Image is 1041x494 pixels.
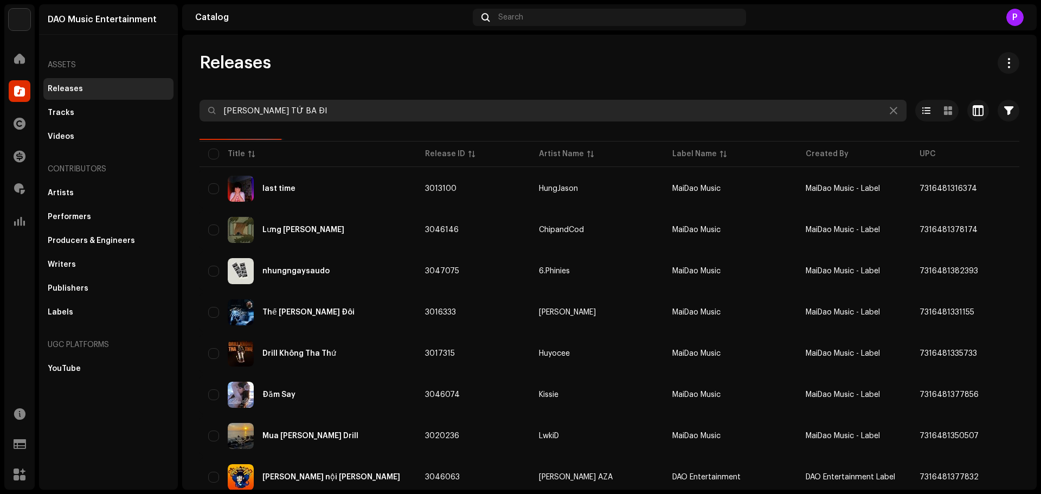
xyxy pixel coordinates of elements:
[228,299,254,325] img: 09c8d4aa-fda4-4aaf-bcb6-f6cd0b2fa18d
[498,13,523,22] span: Search
[228,341,254,367] img: 46c2e87c-4834-44a0-9a53-d2b5c5823085
[672,391,721,399] span: MaiDao Music
[262,185,295,193] div: last time
[43,332,173,358] re-a-nav-header: UGC Platforms
[48,213,91,221] div: Performers
[43,206,173,228] re-m-nav-item: Performers
[262,432,358,440] div: Mua Tuyet Drill
[920,473,979,481] span: 7316481377832
[195,13,468,22] div: Catalog
[539,267,570,275] div: 6.Phinies
[425,267,459,275] span: 3047075
[672,309,721,316] span: MaiDao Music
[539,473,613,481] div: [PERSON_NAME] AZA
[920,185,977,193] span: 7316481316374
[1006,9,1024,26] div: P
[262,473,400,481] div: Sáng tạo nội dung
[228,464,254,490] img: 5ee2325c-0870-4e39-8a58-575db72613f9
[43,230,173,252] re-m-nav-item: Producers & Engineers
[539,267,655,275] span: 6.Phinies
[262,267,330,275] div: nhungngaysaudo
[425,473,460,481] span: 3046063
[48,132,74,141] div: Videos
[48,189,74,197] div: Artists
[806,350,880,357] span: MaiDao Music - Label
[672,432,721,440] span: MaiDao Music
[672,350,721,357] span: MaiDao Music
[920,267,978,275] span: 7316481382393
[806,432,880,440] span: MaiDao Music - Label
[228,382,254,408] img: c7415c47-8365-49b8-9862-48c8d1637cdc
[228,176,254,202] img: 4b50beda-7a3a-4798-93a4-af505c2d55b5
[48,236,135,245] div: Producers & Engineers
[539,350,655,357] span: Huyocee
[262,309,355,316] div: Thế Giới Chia Đôi
[539,309,655,316] span: Châu Dương
[228,217,254,243] img: afd7358a-b19b-44d4-bdc0-9ea68d140b5f
[48,284,88,293] div: Publishers
[43,156,173,182] re-a-nav-header: Contributors
[262,350,336,357] div: Drill Không Tha Thứ
[920,391,979,399] span: 7316481377856
[672,267,721,275] span: MaiDao Music
[228,149,245,159] div: Title
[425,391,460,399] span: 3046074
[48,308,73,317] div: Labels
[43,78,173,100] re-m-nav-item: Releases
[43,126,173,147] re-m-nav-item: Videos
[672,185,721,193] span: MaiDao Music
[43,301,173,323] re-m-nav-item: Labels
[806,309,880,316] span: MaiDao Music - Label
[806,391,880,399] span: MaiDao Music - Label
[806,185,880,193] span: MaiDao Music - Label
[806,473,895,481] span: DAO Entertainment Label
[672,149,717,159] div: Label Name
[228,423,254,449] img: 4be6c619-bcbd-4add-9452-fcbede822968
[43,52,173,78] re-a-nav-header: Assets
[48,108,74,117] div: Tracks
[425,350,455,357] span: 3017315
[672,473,741,481] span: DAO Entertainment
[43,182,173,204] re-m-nav-item: Artists
[48,364,81,373] div: YouTube
[806,267,880,275] span: MaiDao Music - Label
[920,226,978,234] span: 7316481378174
[425,226,459,234] span: 3046146
[425,185,457,193] span: 3013100
[672,226,721,234] span: MaiDao Music
[425,432,459,440] span: 3020236
[539,432,559,440] div: LwkiD
[539,226,655,234] span: ChipandCod
[48,260,76,269] div: Writers
[806,226,880,234] span: MaiDao Music - Label
[539,391,655,399] span: Kissie
[425,149,465,159] div: Release ID
[539,391,558,399] div: Kissie
[920,350,977,357] span: 7316481335733
[200,100,907,121] input: Search
[9,9,30,30] img: 76e35660-c1c7-4f61-ac9e-76e2af66a330
[920,432,979,440] span: 7316481350507
[228,258,254,284] img: 2bc53146-647d-428f-a679-d151bfaa202a
[262,226,344,234] div: Lưng chừng
[539,432,655,440] span: LwkiD
[43,102,173,124] re-m-nav-item: Tracks
[539,473,655,481] span: Ánh Sáng AZA
[43,358,173,380] re-m-nav-item: YouTube
[43,254,173,275] re-m-nav-item: Writers
[425,309,456,316] span: 3016333
[539,309,596,316] div: [PERSON_NAME]
[539,185,655,193] span: HungJason
[262,391,295,399] div: Đắm Say
[43,278,173,299] re-m-nav-item: Publishers
[539,149,584,159] div: Artist Name
[48,85,83,93] div: Releases
[539,350,570,357] div: Huyocee
[200,52,271,74] span: Releases
[920,309,974,316] span: 7316481331155
[539,226,584,234] div: ChipandCod
[539,185,578,193] div: HungJason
